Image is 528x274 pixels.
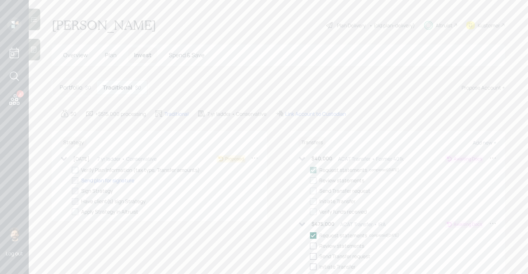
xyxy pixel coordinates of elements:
div: Traditional [165,110,189,118]
h6: $40,000 [311,156,332,162]
div: Log out [6,250,23,257]
div: Verify Plan Information (tax type, Transfer amounts) [81,166,200,174]
div: Sign Strategy [81,187,113,195]
span: Overview [63,51,88,59]
div: +$515,000 processing [95,110,146,118]
div: Kustomer [478,22,500,29]
div: 3 [17,90,24,97]
div: completed [DATE] [369,167,399,173]
div: Send Transfer request [319,252,370,260]
div: Send Transfer request [319,187,370,195]
h6: Transfers [298,137,326,149]
div: $0 [85,84,91,91]
div: $0 [135,84,141,91]
div: Awaiting Docs [454,156,482,162]
span: Plan [105,51,117,59]
div: Link Account to Custodian [285,110,346,118]
h5: Traditional [103,84,132,91]
h5: Portfolio [60,84,82,91]
div: Verify funds received [319,208,367,215]
div: ACAT Transfer • IRA [340,220,386,228]
div: Plan Delivery [337,22,366,29]
span: Invest [134,51,152,59]
div: Review statements [319,177,364,184]
div: $0 [70,110,77,118]
div: Send plan for signature [81,177,134,184]
img: eric-schwartz-headshot.png [7,227,22,241]
div: Initiate Transfer [319,263,356,270]
div: completed [DATE] [369,233,399,238]
div: 7 yr ladder • Conservative [207,110,267,118]
h6: $475,000 [311,221,334,227]
div: [DATE] [73,155,89,163]
div: Review statements [319,242,364,250]
div: Request statements [319,232,367,239]
div: Apply Strategy In Altruist [81,208,138,215]
span: Spend & Save [169,51,204,59]
div: Propose Account + [462,84,505,91]
div: Initiate Transfer [319,197,356,205]
div: • (old plan-delivery) [369,22,415,29]
h1: [PERSON_NAME] [52,17,156,33]
h6: Strategy [60,137,87,149]
div: 7 yr ladder • Conservative [97,155,157,163]
div: Altruist [436,22,453,29]
div: Awaiting Docs [454,221,482,228]
div: Have client(s) sign Strategy [81,197,145,205]
div: Request statements [319,166,367,174]
div: ACAT Transfer • Former 401k [338,155,404,163]
div: Add new + [473,139,496,146]
div: Proposed [225,156,244,162]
